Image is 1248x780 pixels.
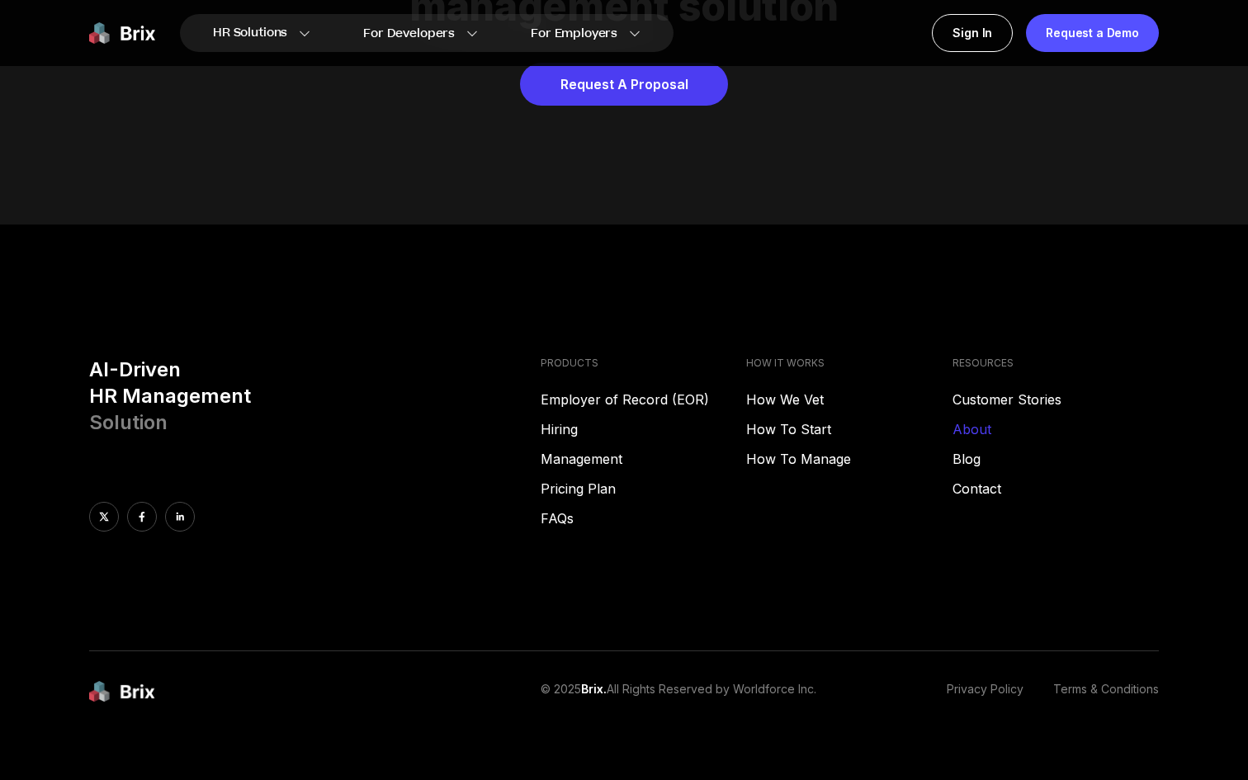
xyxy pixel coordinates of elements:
[947,681,1023,703] a: Privacy Policy
[541,419,747,439] a: Hiring
[363,25,455,42] span: For Developers
[746,449,953,469] a: How To Manage
[953,390,1159,409] a: Customer Stories
[932,14,1013,52] a: Sign In
[89,410,168,434] span: Solution
[213,20,287,46] span: HR Solutions
[1053,681,1159,703] a: Terms & Conditions
[89,357,527,436] h3: AI-Driven HR Management
[953,479,1159,499] a: Contact
[541,357,747,370] h4: PRODUCTS
[953,449,1159,469] a: Blog
[520,63,728,106] a: Request A Proposal
[541,681,816,703] p: © 2025 All Rights Reserved by Worldforce Inc.
[1026,14,1159,52] a: Request a Demo
[531,25,617,42] span: For Employers
[746,419,953,439] a: How To Start
[541,508,747,528] a: FAQs
[541,390,747,409] a: Employer of Record (EOR)
[581,682,607,696] span: Brix.
[953,357,1159,370] h4: RESOURCES
[953,419,1159,439] a: About
[541,449,747,469] a: Management
[746,357,953,370] h4: HOW IT WORKS
[746,390,953,409] a: How We Vet
[89,681,155,703] img: brix
[541,479,747,499] a: Pricing Plan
